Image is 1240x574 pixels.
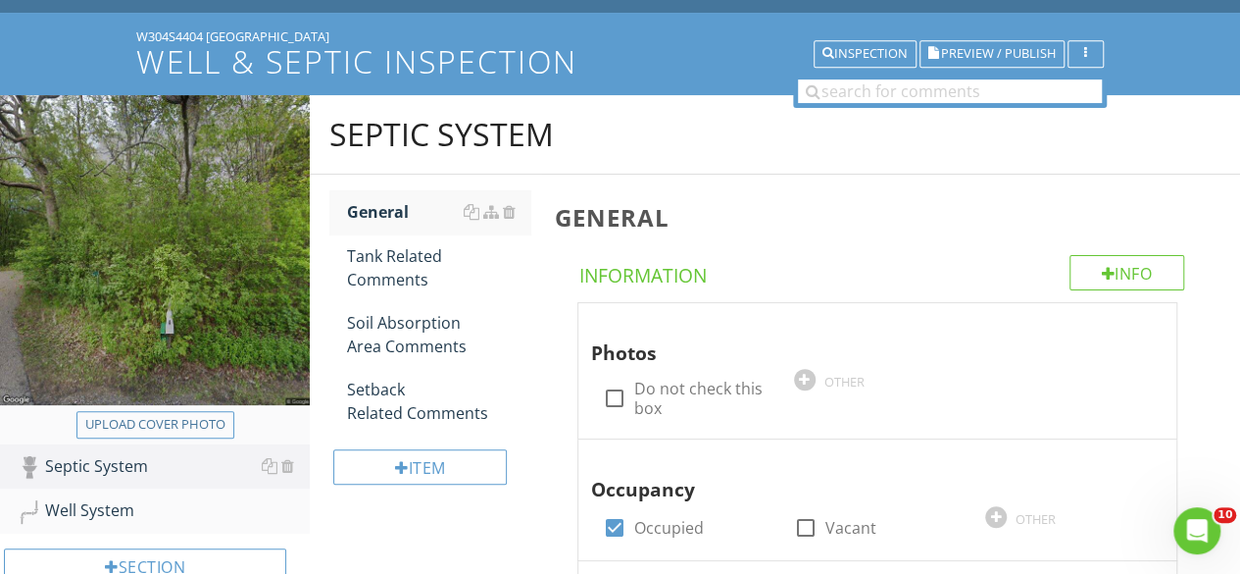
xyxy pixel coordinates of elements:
[136,28,1103,44] div: W304S4404 [GEOGRAPHIC_DATA]
[919,43,1065,61] a: Preview / Publish
[85,415,225,435] div: Upload cover photo
[347,311,530,358] div: Soil Absorption Area Comments
[76,411,234,439] button: Upload cover photo
[941,48,1056,61] span: Preview / Publish
[347,378,530,425] div: Setback Related Comments
[18,498,310,524] div: Well System
[18,454,310,480] div: Septic System
[822,47,908,61] div: Inspection
[633,518,703,538] label: Occupied
[798,79,1102,103] input: search for comments
[347,200,530,224] div: General
[136,44,1103,78] h1: Well & Septic Inspection
[1214,507,1236,523] span: 10
[919,40,1065,68] button: Preview / Publish
[824,374,865,390] div: OTHER
[1016,511,1056,527] div: OTHER
[1069,255,1185,290] div: Info
[578,255,1184,288] h4: Information
[590,311,1135,368] div: Photos
[633,379,769,418] label: Do not check this box
[1173,507,1220,554] iframe: Intercom live chat
[333,449,507,485] div: Item
[347,244,530,291] div: Tank Related Comments
[814,40,917,68] button: Inspection
[329,115,554,154] div: Septic System
[825,518,876,538] label: Vacant
[554,204,1209,231] h3: General
[814,43,917,61] a: Inspection
[590,447,1135,504] div: Occupancy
